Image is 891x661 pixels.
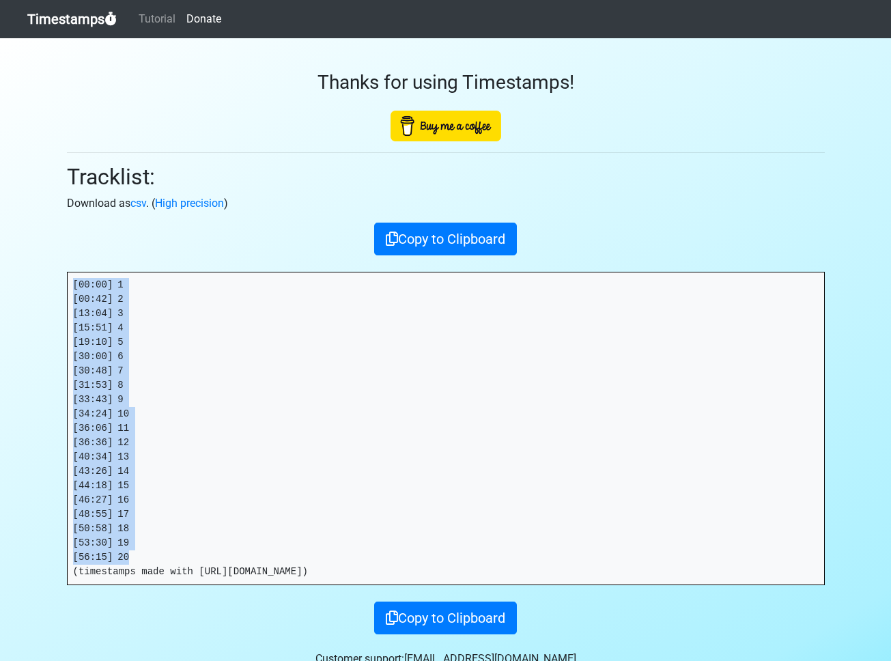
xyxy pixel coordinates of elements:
[67,164,825,190] h2: Tracklist:
[181,5,227,33] a: Donate
[27,5,117,33] a: Timestamps
[391,111,501,141] img: Buy Me A Coffee
[130,197,146,210] a: csv
[374,602,517,634] button: Copy to Clipboard
[374,223,517,255] button: Copy to Clipboard
[155,197,224,210] a: High precision
[67,71,825,94] h3: Thanks for using Timestamps!
[67,195,825,212] p: Download as . ( )
[133,5,181,33] a: Tutorial
[68,272,824,585] pre: [00:00] 1 [00:42] 2 [13:04] 3 [15:51] 4 [19:10] 5 [30:00] 6 [30:48] 7 [31:53] 8 [33:43] 9 [34:24]...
